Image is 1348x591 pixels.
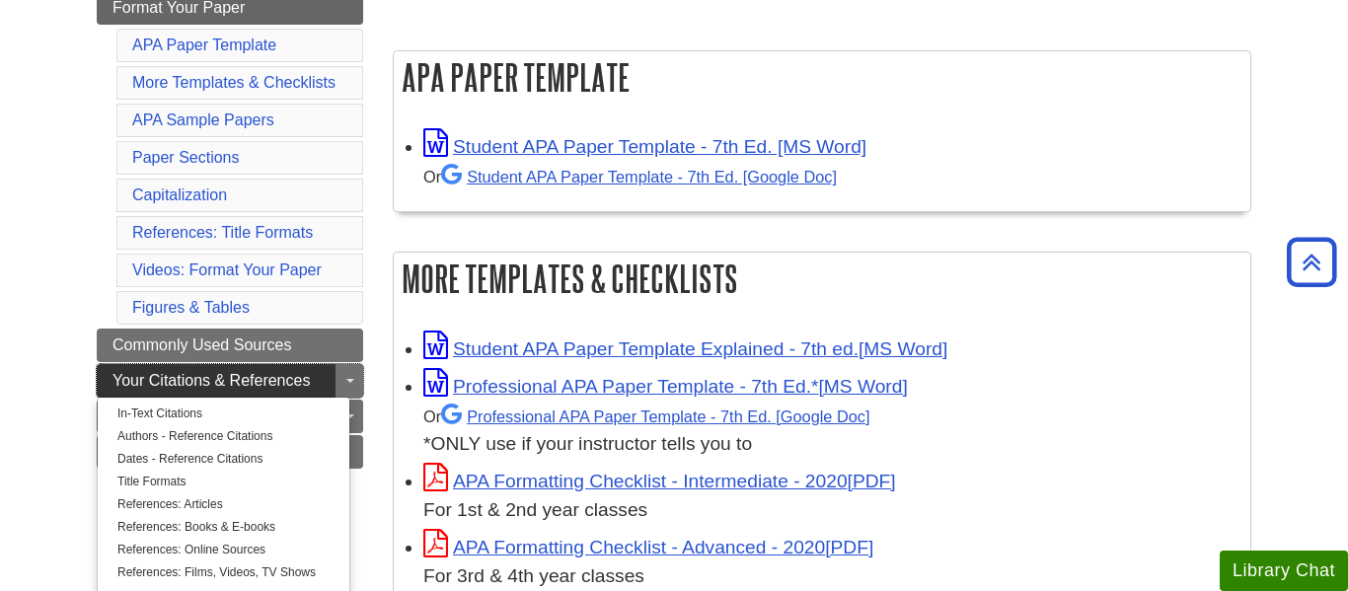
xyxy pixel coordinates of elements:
[423,338,947,359] a: Link opens in new window
[423,168,837,185] small: Or
[132,37,276,53] a: APA Paper Template
[98,516,349,539] a: References: Books & E-books
[423,136,866,157] a: Link opens in new window
[98,425,349,448] a: Authors - Reference Citations
[132,111,274,128] a: APA Sample Papers
[97,364,363,398] a: Your Citations & References
[98,561,349,584] a: References: Films, Videos, TV Shows
[132,149,240,166] a: Paper Sections
[132,74,336,91] a: More Templates & Checklists
[112,336,291,353] span: Commonly Used Sources
[132,186,227,203] a: Capitalization
[441,168,837,185] a: Student APA Paper Template - 7th Ed. [Google Doc]
[98,471,349,493] a: Title Formats
[97,329,363,362] a: Commonly Used Sources
[132,261,322,278] a: Videos: Format Your Paper
[423,562,1240,591] div: For 3rd & 4th year classes
[1280,249,1343,275] a: Back to Top
[423,407,869,425] small: Or
[423,537,873,557] a: Link opens in new window
[423,402,1240,460] div: *ONLY use if your instructor tells you to
[1220,551,1348,591] button: Library Chat
[132,224,313,241] a: References: Title Formats
[112,372,310,389] span: Your Citations & References
[394,51,1250,104] h2: APA Paper Template
[423,471,896,491] a: Link opens in new window
[98,539,349,561] a: References: Online Sources
[423,496,1240,525] div: For 1st & 2nd year classes
[441,407,869,425] a: Professional APA Paper Template - 7th Ed.
[394,253,1250,305] h2: More Templates & Checklists
[98,448,349,471] a: Dates - Reference Citations
[423,376,908,397] a: Link opens in new window
[98,493,349,516] a: References: Articles
[98,403,349,425] a: In-Text Citations
[132,299,250,316] a: Figures & Tables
